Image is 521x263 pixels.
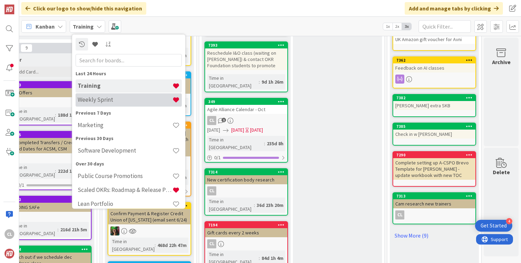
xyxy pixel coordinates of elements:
[11,107,55,123] div: Time in [GEOGRAPHIC_DATA]
[78,147,172,154] h4: Software Development
[254,201,255,209] span: :
[205,42,287,70] div: 7393Reschedule I&O class (waiting on [PERSON_NAME]) & contact OKR Foundation students to promote
[205,153,287,162] div: 0/1
[205,222,287,228] div: 7194
[493,168,510,176] div: Delete
[259,78,260,86] span: :
[205,116,287,125] div: CL
[16,69,39,75] span: Add Card...
[208,223,287,227] div: 7194
[260,78,285,86] div: 9d 1h 26m
[255,201,285,209] div: 36d 23h 20m
[9,196,91,203] div: 6842
[78,82,172,89] h4: Training
[392,56,476,88] a: 7362Feedback on AI classes
[9,88,91,97] div: Vet Offers
[78,96,172,103] h4: Weekly Sprint
[402,23,411,30] span: 3x
[205,105,287,114] div: Agile Alliance Calendar - Oct
[76,160,182,168] div: Over 30 days
[207,198,254,213] div: Time in [GEOGRAPHIC_DATA]
[204,168,288,216] a: 7314New certification body researchCLTime in [GEOGRAPHIC_DATA]:36d 23h 20m
[393,35,475,44] div: UK Amazon gift voucher for Avni
[11,163,55,179] div: Time in [GEOGRAPHIC_DATA]
[78,122,172,129] h4: Marketing
[392,28,476,51] a: UK Amazon gift voucher for Avni
[393,193,475,199] div: 7313
[207,116,216,125] div: CL
[204,41,288,92] a: 7393Reschedule I&O class (waiting on [PERSON_NAME]) & contact OKR Foundation students to promoteT...
[208,99,287,104] div: 349
[21,2,146,15] div: Click our logo to show/hide this navigation
[205,175,287,184] div: New certification body research
[59,226,89,233] div: 216d 21h 5m
[76,109,182,117] div: Previous 7 Days
[205,169,287,184] div: 7314New certification body research
[392,151,476,187] a: 7290Complete setting up A-CSPO Brevo Template for [PERSON_NAME] - update workbook with new TOC
[12,197,91,202] div: 6842
[78,172,172,179] h4: Public Course Promotions
[21,44,32,52] span: 9
[207,186,216,195] div: CL
[265,140,285,147] div: 235d 8h
[204,98,288,163] a: 349Agile Alliance Calendar - OctCL[DATE][DATE][DATE]Time in [GEOGRAPHIC_DATA]:235d 8h0/1
[405,2,503,15] div: Add and manage tabs by clicking
[56,111,89,119] div: 188d 16h 46m
[208,43,287,48] div: 7393
[205,99,287,114] div: 349Agile Alliance Calendar - Oct
[393,199,475,208] div: Cam research new trainers
[36,22,55,31] span: Kanban
[12,132,91,137] div: 6775
[393,152,475,180] div: 7290Complete setting up A-CSPO Brevo Template for [PERSON_NAME] - update workbook with new TOC
[108,226,190,235] div: SL
[260,254,285,262] div: 84d 1h 4m
[9,132,91,138] div: 6775
[5,229,14,239] div: CL
[393,158,475,180] div: Complete setting up A-CSPO Brevo Template for [PERSON_NAME] - update workbook with new TOC
[396,58,475,63] div: 7362
[8,81,92,125] a: 6943Vet OffersTime in [GEOGRAPHIC_DATA]:188d 16h 46m
[205,186,287,195] div: CL
[264,140,265,147] span: :
[76,135,182,142] div: Previous 30 Days
[76,54,182,67] input: Search for boards...
[205,48,287,70] div: Reschedule I&O class (waiting on [PERSON_NAME]) & contact OKR Foundation students to promote
[392,230,476,241] a: Show More (9)
[8,196,92,240] a: 6842LEADING SAFeTime in [GEOGRAPHIC_DATA]:216d 21h 5m
[205,99,287,105] div: 349
[207,126,220,134] span: [DATE]
[110,238,155,253] div: Time in [GEOGRAPHIC_DATA]
[393,210,475,219] div: CL
[155,241,156,249] span: :
[5,249,14,258] img: avatar
[259,254,260,262] span: :
[15,1,32,9] span: Support
[12,247,91,252] div: 6434
[393,63,475,72] div: Feedback on AI classes
[5,5,14,14] img: Visit kanbanzone.com
[393,29,475,44] div: UK Amazon gift voucher for Avni
[481,222,507,229] div: Get Started
[393,193,475,208] div: 7313Cam research new trainers
[205,239,287,248] div: CL
[156,241,188,249] div: 468d 22h 47m
[207,136,264,151] div: Time in [GEOGRAPHIC_DATA]
[55,111,56,119] span: :
[393,123,475,139] div: 7385Check in w [PERSON_NAME]
[9,196,91,212] div: 6842LEADING SAFe
[383,23,392,30] span: 1x
[205,42,287,48] div: 7393
[12,83,91,87] div: 6943
[205,228,287,237] div: Gift cards every 2 weeks
[207,74,259,90] div: Time in [GEOGRAPHIC_DATA]
[393,95,475,101] div: 7382
[395,210,404,219] div: CL
[9,203,91,212] div: LEADING SAFe
[76,70,182,77] div: Last 24 Hours
[392,192,476,224] a: 7313Cam research new trainersCL
[108,202,191,256] a: 3595Confirm Payment & Register Credit Union of [US_STATE] (email sent 6/24)SLTime in [GEOGRAPHIC_...
[108,209,190,224] div: Confirm Payment & Register Credit Union of [US_STATE] (email sent 6/24)
[55,167,56,175] span: :
[73,23,94,30] b: Training
[392,123,476,146] a: 7385Check in w [PERSON_NAME]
